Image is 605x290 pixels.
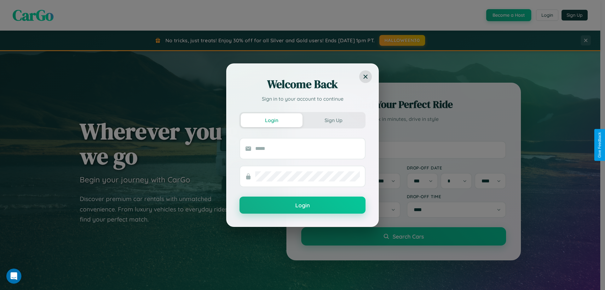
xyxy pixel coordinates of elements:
[239,77,366,92] h2: Welcome Back
[597,132,602,158] div: Give Feedback
[6,269,21,284] iframe: Intercom live chat
[239,197,366,214] button: Login
[302,113,364,127] button: Sign Up
[241,113,302,127] button: Login
[239,95,366,103] p: Sign in to your account to continue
